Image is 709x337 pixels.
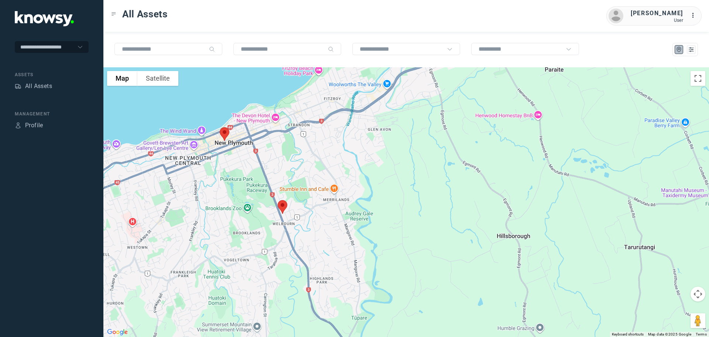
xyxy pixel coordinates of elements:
div: : [691,11,699,20]
a: Open this area in Google Maps (opens a new window) [105,327,130,337]
button: Show satellite imagery [137,71,178,86]
button: Toggle fullscreen view [691,71,705,86]
span: Map data ©2025 Google [648,332,691,336]
div: List [688,46,695,53]
div: Profile [25,121,43,130]
div: User [631,18,683,23]
button: Map camera controls [691,287,705,301]
a: Terms (opens in new tab) [696,332,707,336]
div: Assets [15,83,21,90]
span: All Assets [122,7,168,21]
div: Search [209,46,215,52]
img: Google [105,327,130,337]
div: Assets [15,71,89,78]
div: [PERSON_NAME] [631,9,683,18]
tspan: ... [691,13,698,18]
div: Management [15,111,89,117]
button: Drag Pegman onto the map to open Street View [691,313,705,328]
div: : [691,11,699,21]
div: Toggle Menu [111,11,116,17]
a: AssetsAll Assets [15,82,52,91]
div: Profile [15,122,21,129]
button: Keyboard shortcuts [612,332,644,337]
div: Map [676,46,682,53]
div: Search [328,46,334,52]
a: ProfileProfile [15,121,43,130]
img: Application Logo [15,11,74,26]
img: avatar.png [609,9,623,23]
div: All Assets [25,82,52,91]
button: Show street map [107,71,137,86]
